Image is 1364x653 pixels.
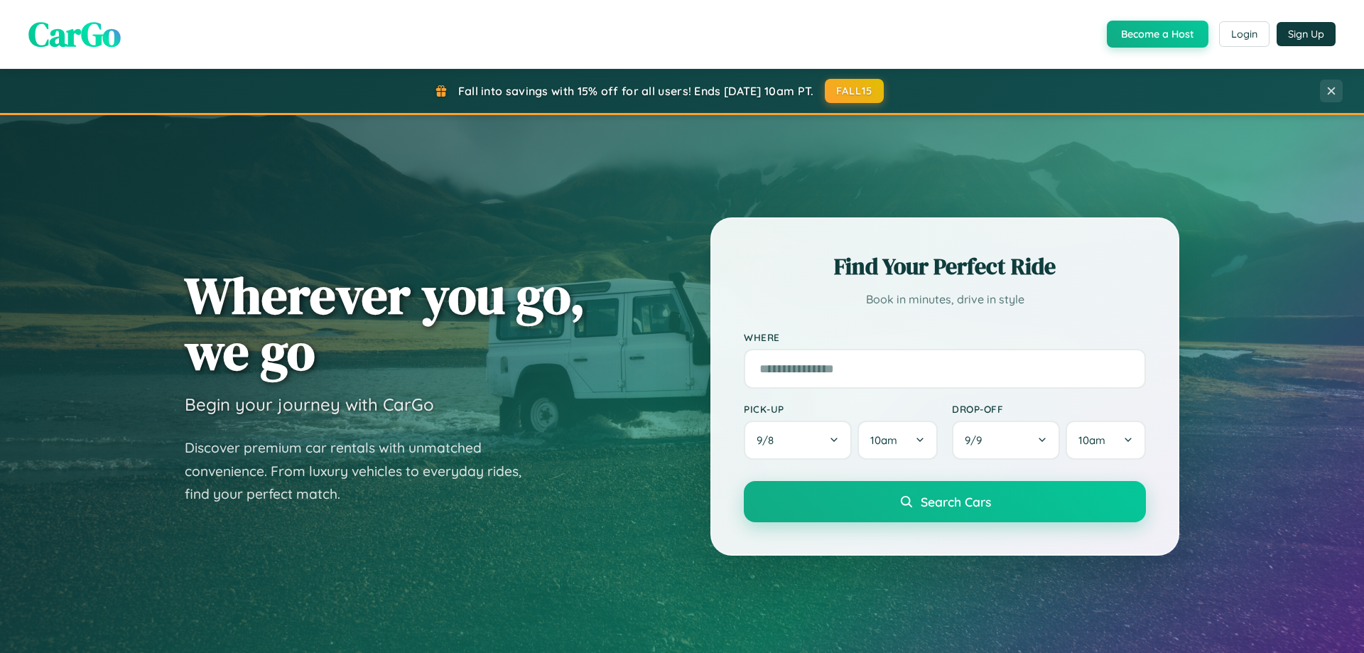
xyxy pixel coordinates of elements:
[1066,421,1146,460] button: 10am
[185,267,585,379] h1: Wherever you go, we go
[1219,21,1270,47] button: Login
[744,331,1146,343] label: Where
[1107,21,1208,48] button: Become a Host
[870,433,897,447] span: 10am
[28,11,121,58] span: CarGo
[952,421,1060,460] button: 9/9
[921,494,991,509] span: Search Cars
[744,481,1146,522] button: Search Cars
[744,403,938,415] label: Pick-up
[965,433,989,447] span: 9 / 9
[744,251,1146,282] h2: Find Your Perfect Ride
[185,394,434,415] h3: Begin your journey with CarGo
[458,84,814,98] span: Fall into savings with 15% off for all users! Ends [DATE] 10am PT.
[744,421,852,460] button: 9/8
[1078,433,1105,447] span: 10am
[744,289,1146,310] p: Book in minutes, drive in style
[1277,22,1336,46] button: Sign Up
[825,79,884,103] button: FALL15
[185,436,540,506] p: Discover premium car rentals with unmatched convenience. From luxury vehicles to everyday rides, ...
[952,403,1146,415] label: Drop-off
[857,421,938,460] button: 10am
[757,433,781,447] span: 9 / 8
